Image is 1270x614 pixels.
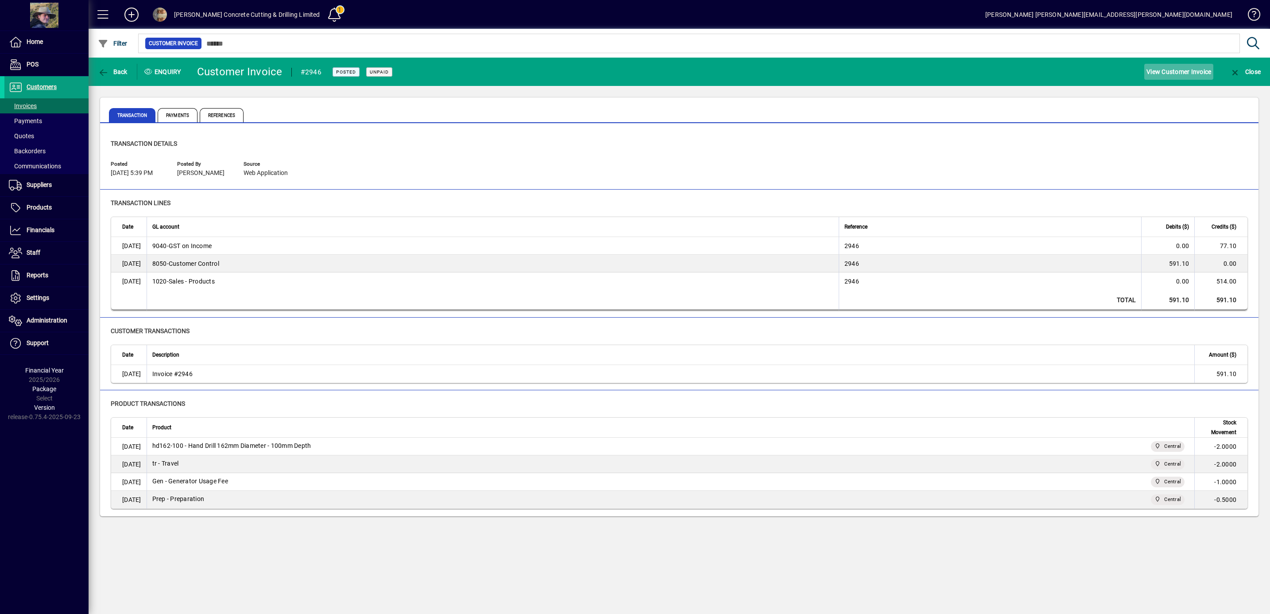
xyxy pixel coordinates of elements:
[109,108,155,122] span: Transaction
[1241,2,1259,31] a: Knowledge Base
[177,161,230,167] span: Posted by
[149,39,198,48] span: Customer Invoice
[111,327,190,334] span: customer transactions
[111,161,164,167] span: Posted
[152,241,212,250] span: GST on Income
[146,7,174,23] button: Profile
[9,163,61,170] span: Communications
[839,237,1141,255] td: 2946
[111,365,147,383] td: [DATE]
[9,148,46,155] span: Backorders
[1141,290,1194,310] td: 591.10
[152,277,215,286] span: Sales - Products
[1194,455,1247,473] td: -2.0000
[152,259,219,268] span: Customer Control
[1151,441,1185,452] span: Central
[1151,477,1185,487] span: Central
[1146,65,1211,79] span: View Customer Invoice
[1141,237,1194,255] td: 0.00
[158,108,197,122] span: Payments
[89,64,137,80] app-page-header-button: Back
[1164,495,1181,504] span: Central
[27,272,48,279] span: Reports
[1164,478,1181,486] span: Central
[1166,222,1189,232] span: Debits ($)
[32,385,56,392] span: Package
[4,113,89,128] a: Payments
[844,222,867,232] span: Reference
[111,438,147,455] td: [DATE]
[4,174,89,196] a: Suppliers
[4,197,89,219] a: Products
[1194,255,1247,272] td: 0.00
[1194,290,1247,310] td: 591.10
[27,181,52,188] span: Suppliers
[4,242,89,264] a: Staff
[4,287,89,309] a: Settings
[200,108,244,122] span: References
[111,255,147,272] td: [DATE]
[4,144,89,159] a: Backorders
[4,159,89,174] a: Communications
[96,64,130,80] button: Back
[137,65,190,79] div: Enquiry
[27,339,49,346] span: Support
[370,69,389,75] span: Unpaid
[1212,222,1236,232] span: Credits ($)
[336,69,356,75] span: Posted
[4,219,89,241] a: Financials
[1209,350,1236,360] span: Amount ($)
[174,8,320,22] div: [PERSON_NAME] Concrete Cutting & Drilling Limited
[839,290,1141,310] td: Total
[111,491,147,509] td: [DATE]
[197,65,283,79] div: Customer Invoice
[98,40,128,47] span: Filter
[1194,237,1247,255] td: 77.10
[839,255,1141,272] td: 2946
[111,400,185,407] span: Product transactions
[111,272,147,290] td: [DATE]
[4,128,89,144] a: Quotes
[839,272,1141,290] td: 2946
[152,477,228,487] div: Gen - Generator Usage Fee
[1141,255,1194,272] td: 591.10
[27,83,57,90] span: Customers
[122,423,133,432] span: Date
[152,423,171,432] span: Product
[34,404,55,411] span: Version
[152,441,311,452] div: hd162-100 - Hand Drill 162mm Diameter - 100mm Depth
[1227,64,1263,80] button: Close
[27,226,54,233] span: Financials
[25,367,64,374] span: Financial Year
[1194,491,1247,509] td: -0.5000
[1151,459,1185,470] span: Central
[27,204,52,211] span: Products
[111,170,153,177] span: [DATE] 5:39 PM
[27,317,67,324] span: Administration
[27,249,40,256] span: Staff
[122,350,133,360] span: Date
[96,35,130,51] button: Filter
[4,264,89,287] a: Reports
[111,140,177,147] span: Transaction details
[4,31,89,53] a: Home
[4,54,89,76] a: POS
[111,237,147,255] td: [DATE]
[9,102,37,109] span: Invoices
[1194,365,1247,383] td: 591.10
[1151,494,1185,505] span: Central
[111,455,147,473] td: [DATE]
[1194,272,1247,290] td: 514.00
[98,68,128,75] span: Back
[152,222,179,232] span: GL account
[244,161,297,167] span: Source
[1164,460,1181,469] span: Central
[152,459,179,470] div: tr - Travel
[117,7,146,23] button: Add
[9,132,34,140] span: Quotes
[147,365,1195,383] td: Invoice #2946
[4,310,89,332] a: Administration
[1230,68,1261,75] span: Close
[1164,442,1181,451] span: Central
[985,8,1232,22] div: [PERSON_NAME] [PERSON_NAME][EMAIL_ADDRESS][PERSON_NAME][DOMAIN_NAME]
